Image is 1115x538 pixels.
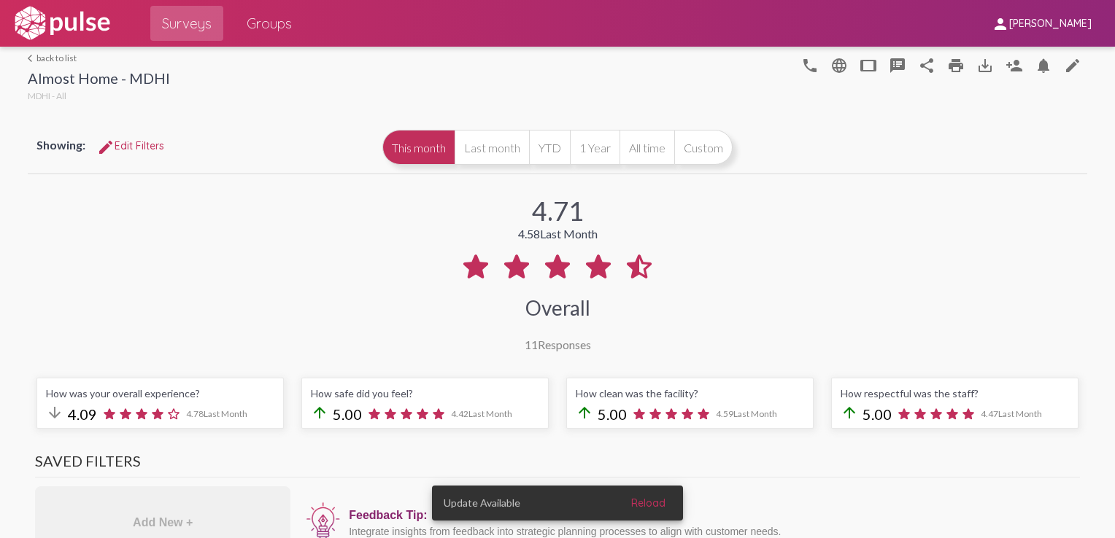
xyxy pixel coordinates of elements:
span: 4.47 [981,408,1042,419]
mat-icon: Person [1006,57,1023,74]
mat-icon: Edit Filters [97,139,115,156]
button: Download [971,50,1000,79]
mat-icon: speaker_notes [889,57,906,74]
button: Last month [455,130,529,165]
div: 4.58 [518,227,598,241]
div: Overall [525,295,590,320]
span: Last Month [998,408,1042,419]
mat-icon: tablet [860,57,877,74]
span: [PERSON_NAME] [1009,17,1092,31]
a: Groups [235,6,304,41]
span: MDHI - All [28,90,66,101]
mat-icon: Download [976,57,994,74]
button: tablet [854,50,883,79]
button: YTD [529,130,570,165]
span: Surveys [162,10,212,36]
div: Almost Home - MDHI [28,69,170,90]
h3: Saved Filters [35,452,1080,477]
span: 5.00 [863,405,892,423]
mat-icon: language [801,57,819,74]
div: Responses [525,338,591,351]
button: Edit FiltersEdit Filters [85,133,176,159]
span: Reload [631,496,665,510]
div: Integrate insights from feedback into strategic planning processes to align with customer needs. [349,526,1073,537]
span: Edit Filters [97,139,164,152]
button: Share [912,50,941,79]
button: 1 Year [570,130,620,165]
button: Person [1000,50,1029,79]
span: Update Available [444,496,520,510]
div: How respectful was the staff? [841,387,1069,399]
mat-icon: arrow_upward [311,404,328,421]
button: All time [620,130,674,165]
div: How clean was the facility? [576,387,804,399]
mat-icon: arrow_upward [576,404,593,421]
span: 4.78 [186,408,247,419]
button: language [795,50,825,79]
span: 5.00 [598,405,627,423]
mat-icon: person [992,15,1009,33]
span: 4.59 [716,408,777,419]
span: Last Month [468,408,512,419]
mat-icon: language [830,57,848,74]
span: Last Month [540,227,598,241]
a: back to list [28,52,170,63]
span: 4.09 [68,405,97,423]
button: [PERSON_NAME] [980,9,1103,36]
span: Groups [247,10,292,36]
img: white-logo.svg [12,5,112,42]
button: language [825,50,854,79]
button: This month [382,130,455,165]
span: 4.42 [451,408,512,419]
a: print [941,50,971,79]
span: 11 [525,338,538,351]
div: How was your overall experience? [46,387,274,399]
mat-icon: print [947,57,965,74]
button: Bell [1029,50,1058,79]
div: Feedback Tip: [349,509,1073,522]
div: How safe did you feel? [311,387,539,399]
span: Last Month [204,408,247,419]
mat-icon: Bell [1035,57,1052,74]
mat-icon: Share [918,57,935,74]
mat-icon: edit [1064,57,1081,74]
button: Reload [620,490,677,516]
span: 5.00 [333,405,362,423]
span: Showing: [36,138,85,152]
span: Last Month [733,408,777,419]
mat-icon: arrow_back_ios [28,54,36,63]
button: Custom [674,130,733,165]
div: 4.71 [532,195,584,227]
mat-icon: arrow_downward [46,404,63,421]
a: edit [1058,50,1087,79]
mat-icon: arrow_upward [841,404,858,421]
button: speaker_notes [883,50,912,79]
a: Surveys [150,6,223,41]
